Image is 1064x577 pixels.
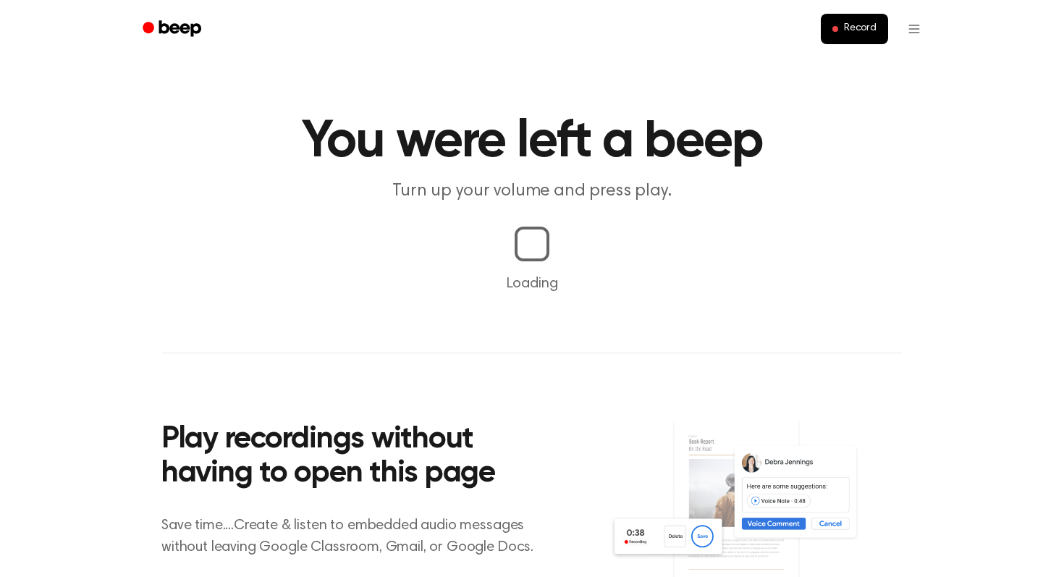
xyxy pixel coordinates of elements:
p: Turn up your volume and press play. [254,180,810,203]
span: Record [844,22,877,35]
h2: Play recordings without having to open this page [161,423,552,492]
p: Save time....Create & listen to embedded audio messages without leaving Google Classroom, Gmail, ... [161,515,552,558]
button: Record [821,14,888,44]
p: Loading [17,273,1047,295]
a: Beep [132,15,214,43]
button: Open menu [897,12,932,46]
h1: You were left a beep [161,116,903,168]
